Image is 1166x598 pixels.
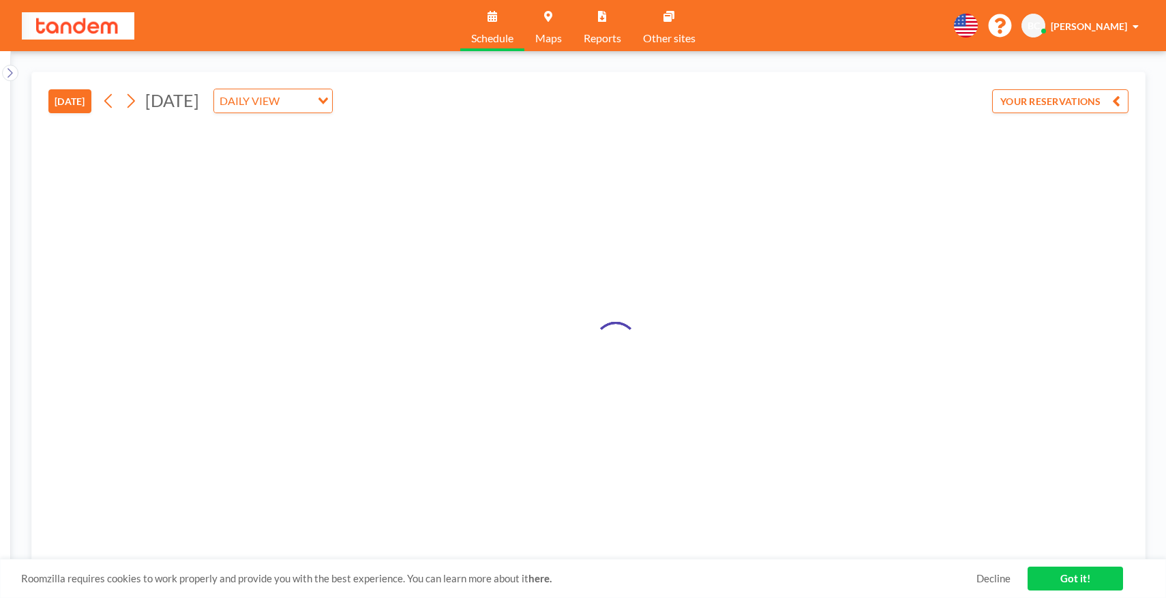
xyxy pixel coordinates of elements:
span: Roomzilla requires cookies to work properly and provide you with the best experience. You can lea... [21,572,976,585]
a: here. [528,572,552,584]
a: Decline [976,572,1011,585]
span: [DATE] [145,90,199,110]
div: Search for option [214,89,332,113]
button: YOUR RESERVATIONS [992,89,1128,113]
span: DAILY VIEW [217,92,282,110]
input: Search for option [284,92,310,110]
button: [DATE] [48,89,91,113]
span: Reports [584,33,621,44]
span: BC [1028,20,1040,32]
a: Got it! [1028,567,1123,590]
img: organization-logo [22,12,134,40]
span: Other sites [643,33,696,44]
span: Maps [535,33,562,44]
span: Schedule [471,33,513,44]
span: [PERSON_NAME] [1051,20,1127,32]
